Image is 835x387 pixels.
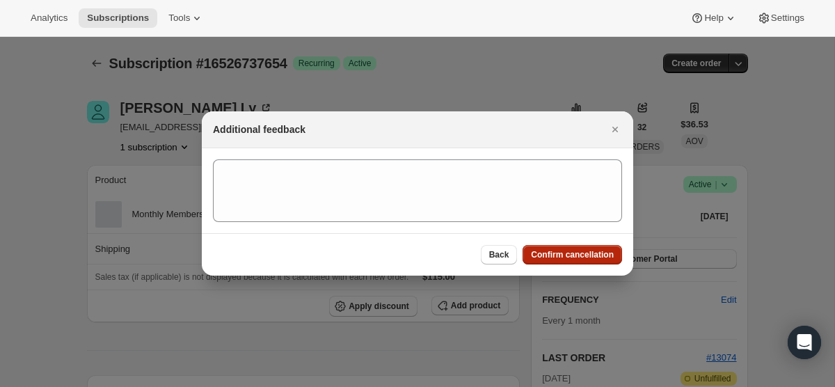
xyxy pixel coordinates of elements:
button: Confirm cancellation [523,245,622,264]
button: Subscriptions [79,8,157,28]
h2: Additional feedback [213,123,305,136]
button: Settings [749,8,813,28]
button: Close [605,120,625,139]
button: Help [682,8,745,28]
span: Help [704,13,723,24]
span: Analytics [31,13,67,24]
div: Open Intercom Messenger [788,326,821,359]
span: Settings [771,13,804,24]
span: Confirm cancellation [531,249,614,260]
span: Back [489,249,509,260]
button: Back [481,245,518,264]
button: Tools [160,8,212,28]
span: Subscriptions [87,13,149,24]
span: Tools [168,13,190,24]
button: Analytics [22,8,76,28]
